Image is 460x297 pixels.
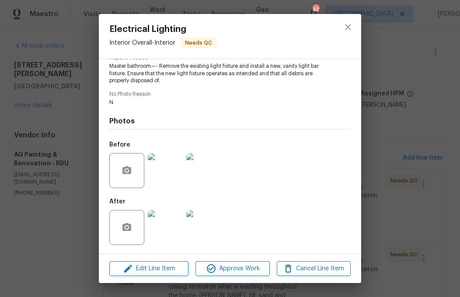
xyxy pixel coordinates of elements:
[313,5,319,14] div: 42
[109,99,327,106] span: N
[109,40,175,46] span: Interior Overall - Interior
[109,199,125,205] h5: After
[109,117,351,126] h4: Photos
[109,261,188,276] button: Edit Line Item
[198,263,267,274] span: Approve Work
[181,38,216,47] span: Needs QC
[109,24,216,34] span: Electrical Lighting
[112,263,186,274] span: Edit Line Item
[277,261,351,276] button: Cancel Line Item
[109,91,351,97] span: No Photo Reason
[279,263,348,274] span: Cancel Line Item
[109,63,327,84] span: Master bathroom—- Remove the existing light fixture and install a new, vanity light bar fixture. ...
[338,17,359,38] button: close
[195,261,269,276] button: Approve Work
[109,142,130,148] h5: Before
